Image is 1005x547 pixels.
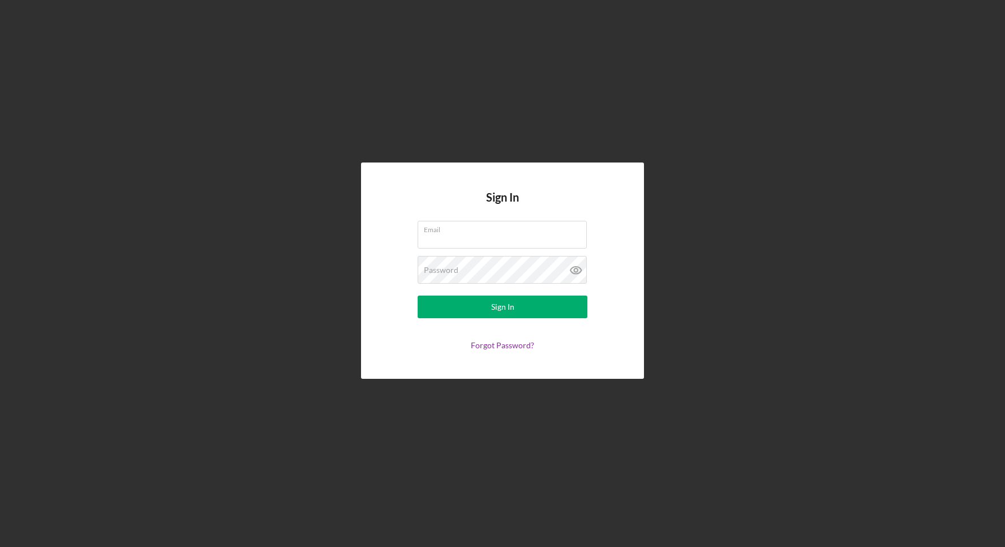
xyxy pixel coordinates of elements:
[424,266,458,275] label: Password
[486,191,519,221] h4: Sign In
[424,221,587,234] label: Email
[471,340,534,350] a: Forgot Password?
[418,296,587,318] button: Sign In
[491,296,514,318] div: Sign In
